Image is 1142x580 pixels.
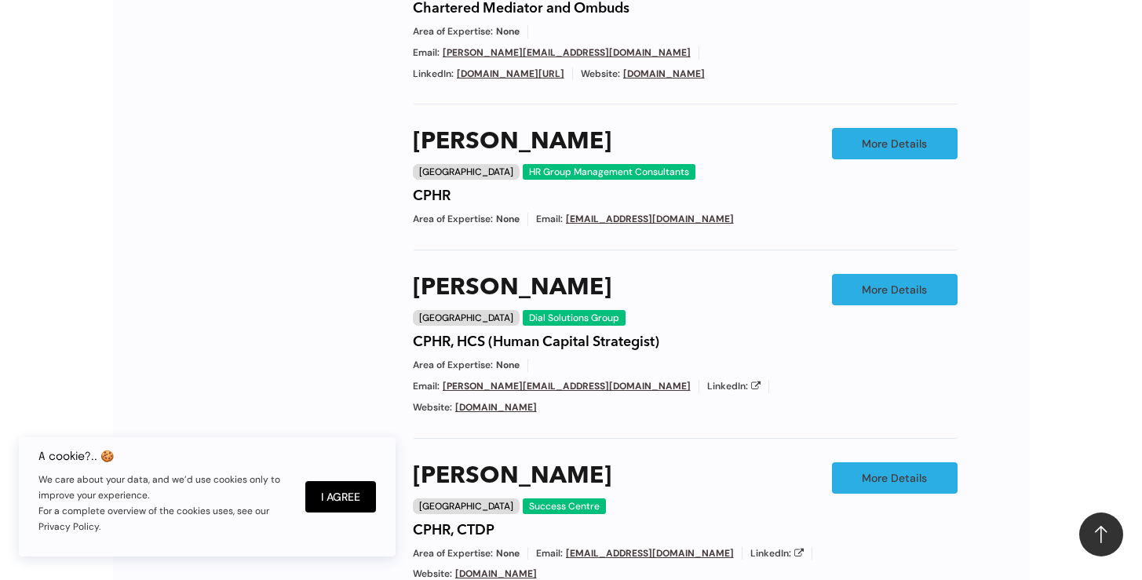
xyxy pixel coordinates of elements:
[413,401,452,414] span: Website:
[413,310,520,326] div: [GEOGRAPHIC_DATA]
[413,522,494,539] h4: CPHR, CTDP
[413,25,493,38] span: Area of Expertise:
[523,310,626,326] div: Dial Solutions Group
[443,46,691,59] a: [PERSON_NAME][EMAIL_ADDRESS][DOMAIN_NAME]
[832,274,958,305] a: More Details
[536,213,563,226] span: Email:
[305,481,376,513] button: I Agree
[413,359,493,372] span: Area of Expertise:
[413,128,611,156] a: [PERSON_NAME]
[496,359,520,372] span: None
[38,472,290,534] p: We care about your data, and we’d use cookies only to improve your experience. For a complete ove...
[413,46,440,60] span: Email:
[413,547,493,560] span: Area of Expertise:
[413,274,611,302] a: [PERSON_NAME]
[750,547,791,560] span: LinkedIn:
[496,213,520,226] span: None
[496,25,520,38] span: None
[457,67,564,80] a: [DOMAIN_NAME][URL]
[413,188,451,205] h4: CPHR
[413,334,659,351] h4: CPHR, HCS (Human Capital Strategist)
[443,380,691,392] a: [PERSON_NAME][EMAIL_ADDRESS][DOMAIN_NAME]
[413,164,520,180] div: [GEOGRAPHIC_DATA]
[455,567,537,580] a: [DOMAIN_NAME]
[623,67,705,80] a: [DOMAIN_NAME]
[581,67,620,81] span: Website:
[832,462,958,494] a: More Details
[38,450,290,462] h6: A cookie?.. 🍪
[413,498,520,514] div: [GEOGRAPHIC_DATA]
[566,547,734,560] a: [EMAIL_ADDRESS][DOMAIN_NAME]
[707,380,748,393] span: LinkedIn:
[413,67,454,81] span: LinkedIn:
[496,547,520,560] span: None
[523,498,606,514] div: Success Centre
[413,213,493,226] span: Area of Expertise:
[523,164,695,180] div: HR Group Management Consultants
[832,128,958,159] a: More Details
[455,401,537,414] a: [DOMAIN_NAME]
[413,380,440,393] span: Email:
[413,462,611,491] a: [PERSON_NAME]
[536,547,563,560] span: Email:
[566,213,734,225] a: [EMAIL_ADDRESS][DOMAIN_NAME]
